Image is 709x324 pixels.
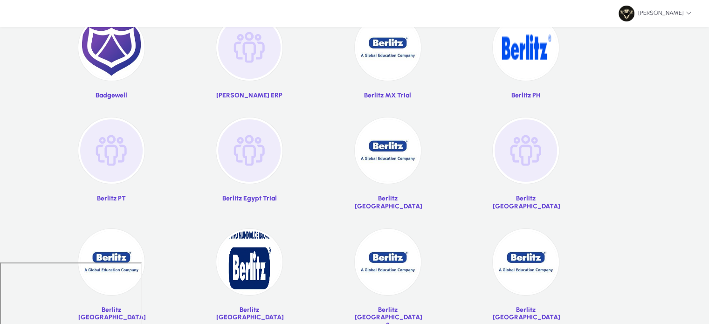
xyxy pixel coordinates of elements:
[611,5,699,22] button: [PERSON_NAME]
[216,117,282,217] a: Berlitz Egypt Trial
[78,14,145,106] a: Badgewell
[216,306,282,322] p: Berlitz [GEOGRAPHIC_DATA]
[78,92,145,100] p: Badgewell
[355,117,421,217] a: Berlitz [GEOGRAPHIC_DATA]
[493,195,559,210] p: Berlitz [GEOGRAPHIC_DATA]
[216,117,282,184] img: organization-placeholder.png
[619,6,692,21] span: [PERSON_NAME]
[493,117,559,184] img: organization-placeholder.png
[216,229,282,295] img: 38.jpg
[78,117,145,217] a: Berlitz PT
[355,117,421,184] img: 34.jpg
[493,306,559,322] p: Berlitz [GEOGRAPHIC_DATA]
[493,14,559,106] a: Berlitz PH
[78,306,145,322] p: Berlitz [GEOGRAPHIC_DATA]
[619,6,634,21] img: 77.jpg
[355,195,421,210] p: Berlitz [GEOGRAPHIC_DATA]
[355,229,421,295] img: 39.jpg
[78,229,145,295] img: 37.jpg
[493,229,559,295] img: 40.jpg
[355,14,421,106] a: Berlitz MX Trial
[355,14,421,81] img: 27.jpg
[78,117,145,184] img: organization-placeholder.png
[493,92,559,100] p: Berlitz PH
[78,14,145,81] img: 2.png
[216,14,282,106] a: [PERSON_NAME] ERP
[493,117,559,217] a: Berlitz [GEOGRAPHIC_DATA]
[355,92,421,100] p: Berlitz MX Trial
[216,14,282,81] img: organization-placeholder.png
[78,195,145,203] p: Berlitz PT
[493,14,559,81] img: 28.png
[216,92,282,100] p: [PERSON_NAME] ERP
[216,195,282,203] p: Berlitz Egypt Trial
